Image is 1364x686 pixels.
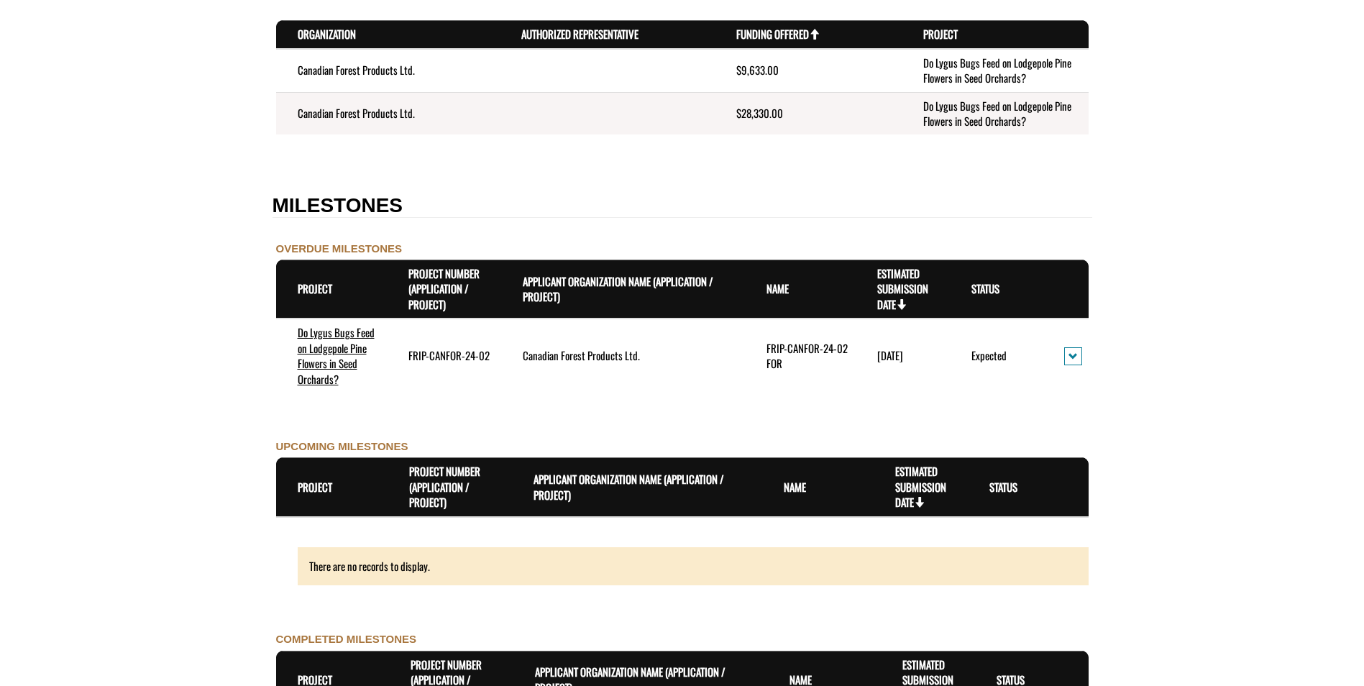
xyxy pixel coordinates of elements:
[409,463,480,510] a: Project Number (Application / Project)
[298,547,1089,585] div: There are no records to display.
[276,631,417,646] label: COMPLETED MILESTONES
[501,319,746,393] td: Canadian Forest Products Ltd.
[1043,319,1088,393] td: action menu
[276,547,1089,585] div: There are no records to display.
[4,17,152,32] a: FRIP Progress Report - Template .docx
[276,92,500,134] td: Canadian Forest Products Ltd.
[1043,260,1088,319] th: Actions
[521,26,638,42] a: Authorized Representative
[298,324,375,386] a: Do Lygus Bugs Feed on Lodgepole Pine Flowers in Seed Orchards?
[4,49,114,64] label: Final Reporting Template File
[1061,458,1088,517] th: Actions
[276,439,408,454] label: UPCOMING MILESTONES
[1064,347,1082,365] button: action menu
[971,280,999,296] a: Status
[534,471,724,502] a: Applicant Organization Name (Application / Project)
[4,115,14,130] div: ---
[4,65,133,81] a: FRIP Final Report - Template.docx
[784,479,806,495] a: Name
[989,479,1017,495] a: Status
[523,273,713,304] a: Applicant Organization Name (Application / Project)
[276,49,500,92] td: Canadian Forest Products Ltd.
[4,98,85,113] label: File field for users to download amendment request template
[736,26,820,42] a: Funding Offered
[387,319,501,393] td: FRIP-CANFOR-24-02
[276,319,387,393] td: Do Lygus Bugs Feed on Lodgepole Pine Flowers in Seed Orchards?
[745,319,856,393] td: FRIP-CANFOR-24-02 FOR
[298,26,356,42] a: Organization
[408,265,480,312] a: Project Number (Application / Project)
[273,195,1092,218] h2: MILESTONES
[950,319,1043,393] td: Expected
[298,479,332,495] a: Project
[715,49,902,92] td: $9,633.00
[895,463,946,510] a: Estimated Submission Date
[877,265,928,312] a: Estimated Submission Date
[276,241,403,256] label: OVERDUE MILESTONES
[902,92,1089,134] td: Do Lygus Bugs Feed on Lodgepole Pine Flowers in Seed Orchards?
[856,319,950,393] td: 4/30/2025
[877,347,903,363] time: [DATE]
[902,49,1089,92] td: Do Lygus Bugs Feed on Lodgepole Pine Flowers in Seed Orchards?
[298,280,332,296] a: Project
[923,26,958,42] a: Project
[766,280,789,296] a: Name
[715,92,902,134] td: $28,330.00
